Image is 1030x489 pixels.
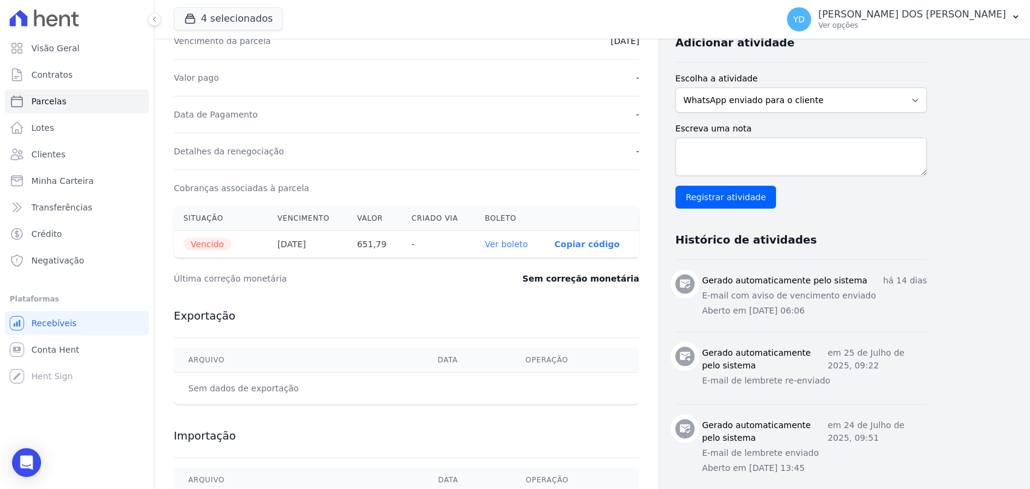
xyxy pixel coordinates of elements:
[702,462,927,475] p: Aberto em [DATE] 13:45
[5,36,149,60] a: Visão Geral
[31,69,72,81] span: Contratos
[174,273,449,285] dt: Última correção monetária
[636,72,639,84] dd: -
[5,338,149,362] a: Conta Hent
[5,311,149,335] a: Recebíveis
[5,63,149,87] a: Contratos
[702,289,927,302] p: E-mail com aviso de vencimento enviado
[31,254,84,267] span: Negativação
[174,182,309,194] dt: Cobranças associadas à parcela
[268,206,348,231] th: Vencimento
[31,344,79,356] span: Conta Hent
[636,109,639,121] dd: -
[5,142,149,166] a: Clientes
[5,195,149,219] a: Transferências
[523,273,639,285] dd: Sem correção monetária
[5,169,149,193] a: Minha Carteira
[31,317,77,329] span: Recebíveis
[31,95,66,107] span: Parcelas
[348,206,402,231] th: Valor
[702,447,927,459] p: E-mail de lembrete enviado
[475,206,544,231] th: Boleto
[174,429,639,443] h3: Importação
[5,89,149,113] a: Parcelas
[675,233,816,247] h3: Histórico de atividades
[827,419,927,444] p: em 24 de Julho de 2025, 09:51
[174,348,423,373] th: Arquivo
[31,175,94,187] span: Minha Carteira
[818,21,1006,30] p: Ver opções
[31,122,54,134] span: Lotes
[174,109,258,121] dt: Data de Pagamento
[423,348,510,373] th: Data
[485,239,527,249] a: Ver boleto
[702,419,827,444] h3: Gerado automaticamente pelo sistema
[675,72,927,85] label: Escolha a atividade
[174,72,219,84] dt: Valor pago
[702,374,927,387] p: E-mail de lembrete re-enviado
[174,7,283,30] button: 4 selecionados
[12,448,41,477] div: Open Intercom Messenger
[174,35,271,47] dt: Vencimento da parcela
[10,292,144,306] div: Plataformas
[31,42,80,54] span: Visão Geral
[5,222,149,246] a: Crédito
[793,15,804,24] span: YD
[174,309,639,323] h3: Exportação
[675,36,794,50] h3: Adicionar atividade
[818,8,1006,21] p: [PERSON_NAME] DOS [PERSON_NAME]
[702,347,827,372] h3: Gerado automaticamente pelo sistema
[827,347,927,372] p: em 25 de Julho de 2025, 09:22
[5,116,149,140] a: Lotes
[675,186,776,209] input: Registrar atividade
[268,231,348,258] th: [DATE]
[183,238,231,250] span: Vencido
[675,122,927,135] label: Escreva uma nota
[31,228,62,240] span: Crédito
[883,274,927,287] p: há 14 dias
[31,148,65,160] span: Clientes
[348,231,402,258] th: 651,79
[511,348,639,373] th: Operação
[174,145,284,157] dt: Detalhes da renegociação
[611,35,639,47] dd: [DATE]
[5,248,149,273] a: Negativação
[402,231,475,258] th: -
[555,239,620,249] button: Copiar código
[31,201,92,213] span: Transferências
[174,373,423,405] td: Sem dados de exportação
[702,304,927,317] p: Aberto em [DATE] 06:06
[777,2,1030,36] button: YD [PERSON_NAME] DOS [PERSON_NAME] Ver opções
[402,206,475,231] th: Criado via
[636,145,639,157] dd: -
[174,206,268,231] th: Situação
[702,274,867,287] h3: Gerado automaticamente pelo sistema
